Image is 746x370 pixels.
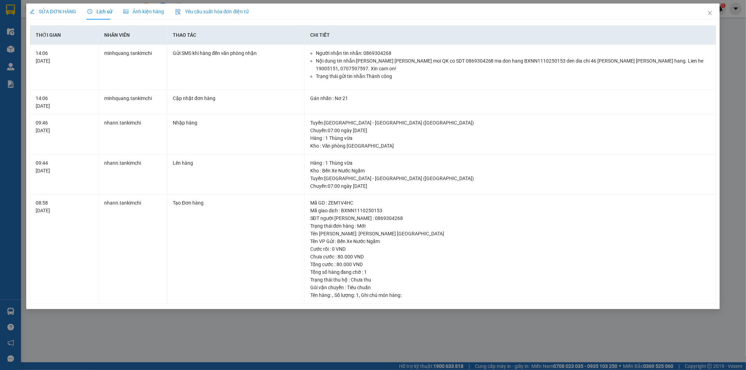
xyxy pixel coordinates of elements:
th: Thao tác [167,26,305,45]
div: 09:46 [DATE] [36,119,93,134]
div: 14:06 [DATE] [36,94,93,110]
div: Hàng : 1 Thùng vừa [310,159,711,167]
span: Yêu cầu xuất hóa đơn điện tử [175,9,249,14]
div: Mã giao dịch : BXNN1110250153 [310,207,711,214]
div: Tổng số hàng đang chờ : 1 [310,268,711,276]
div: Tên [PERSON_NAME]: [PERSON_NAME] [GEOGRAPHIC_DATA] [310,230,711,237]
span: 1 [356,292,359,298]
th: Nhân viên [99,26,167,45]
div: 14:06 [DATE] [36,49,93,65]
div: SĐT người [PERSON_NAME] : 0869304268 [310,214,711,222]
div: Tuyến : [GEOGRAPHIC_DATA] - [GEOGRAPHIC_DATA] ([GEOGRAPHIC_DATA]) Chuyến: 07:00 ngày [DATE] [310,175,711,190]
div: Chưa cước : 80.000 VND [310,253,711,261]
li: Trạng thái gửi tin nhắn: Thành công [316,72,711,80]
div: Kho : Bến Xe Nước Ngầm [310,167,711,175]
div: Cước rồi : 0 VND [310,245,711,253]
td: nhann.tankimchi [99,194,167,304]
div: Tên VP Gửi : Bến Xe Nước Ngầm [310,237,711,245]
div: Gửi SMS khi hàng đến văn phòng nhận [173,49,299,57]
td: minhquang.tankimchi [99,45,167,90]
div: Trạng thái đơn hàng : Mới [310,222,711,230]
div: Tuyến : [GEOGRAPHIC_DATA] - [GEOGRAPHIC_DATA] ([GEOGRAPHIC_DATA]) Chuyến: 07:00 ngày [DATE] [310,119,711,134]
li: Người nhận tin nhắn: 0869304268 [316,49,711,57]
div: Nhập hàng [173,119,299,127]
span: edit [30,9,35,14]
div: Gói vận chuyển : Tiêu chuẩn [310,284,711,291]
span: close [707,10,713,16]
li: Nội dung tin nhắn: [PERSON_NAME] [PERSON_NAME] moi QK co SDT 0869304268 ma don hang BXNN111025015... [316,57,711,72]
div: 09:44 [DATE] [36,159,93,175]
span: Ảnh kiện hàng [123,9,164,14]
td: nhann.tankimchi [99,114,167,155]
div: Tạo Đơn hàng [173,199,299,207]
div: Tên hàng: , Số lượng: , Ghi chú món hàng: [310,291,711,299]
div: Mã GD : ZEM1V4HC [310,199,711,207]
td: minhquang.tankimchi [99,90,167,115]
span: SỬA ĐƠN HÀNG [30,9,76,14]
div: Hàng : 1 Thùng vừa [310,134,711,142]
th: Chi tiết [305,26,717,45]
img: icon [175,9,181,15]
div: Tổng cước : 80.000 VND [310,261,711,268]
span: picture [123,9,128,14]
div: 08:58 [DATE] [36,199,93,214]
button: Close [700,3,720,23]
td: nhann.tankimchi [99,155,167,195]
div: Trạng thái thu hộ : Chưa thu [310,276,711,284]
span: Lịch sử [87,9,112,14]
div: Gán nhãn : Nơ 21 [310,94,711,102]
div: Cập nhật đơn hàng [173,94,299,102]
th: Thời gian [30,26,99,45]
div: Kho : Văn phòng [GEOGRAPHIC_DATA] [310,142,711,150]
div: Lên hàng [173,159,299,167]
span: clock-circle [87,9,92,14]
